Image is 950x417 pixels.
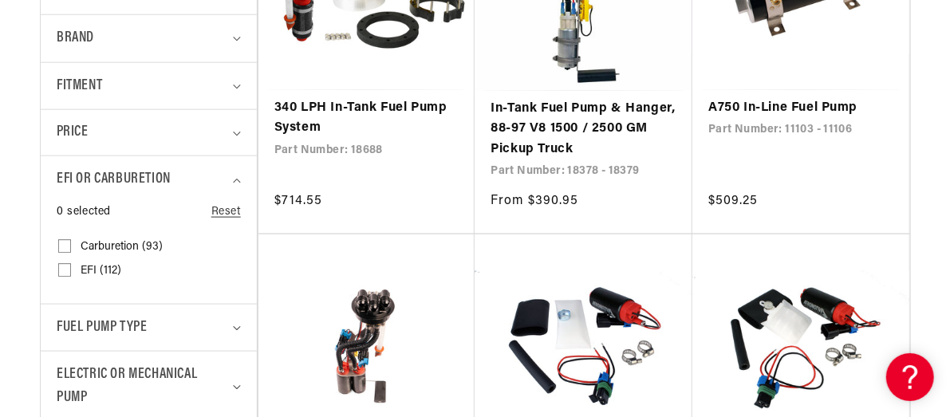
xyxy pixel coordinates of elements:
[57,156,241,203] summary: EFI or Carburetion (0 selected)
[57,110,241,155] summary: Price
[57,27,94,50] span: Brand
[57,15,241,62] summary: Brand (0 selected)
[57,364,227,410] span: Electric or Mechanical Pump
[211,203,241,221] a: Reset
[57,63,241,110] summary: Fitment (0 selected)
[708,98,893,119] a: A750 In-Line Fuel Pump
[57,203,111,221] span: 0 selected
[57,168,171,191] span: EFI or Carburetion
[81,264,121,278] span: EFI (112)
[57,122,88,144] span: Price
[274,98,459,139] a: 340 LPH In-Tank Fuel Pump System
[491,99,676,160] a: In-Tank Fuel Pump & Hanger, 88-97 V8 1500 / 2500 GM Pickup Truck
[57,75,102,98] span: Fitment
[81,240,163,254] span: Carburetion (93)
[57,305,241,352] summary: Fuel Pump Type (0 selected)
[57,317,147,340] span: Fuel Pump Type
